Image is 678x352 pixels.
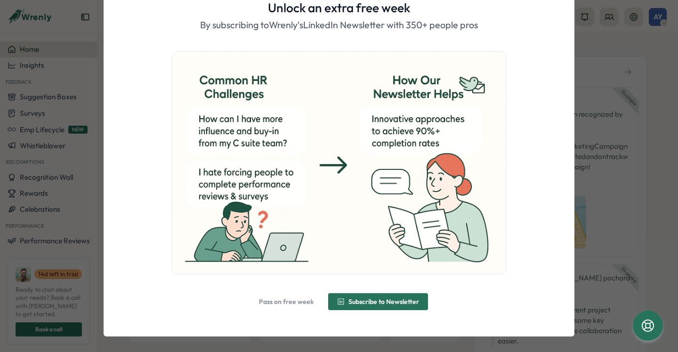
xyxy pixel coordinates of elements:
[172,52,506,274] img: ChatGPT Image
[348,298,419,305] span: Subscribe to Newsletter
[200,18,478,32] p: By subscribing to Wrenly's LinkedIn Newsletter with 350+ people pros
[328,293,428,310] button: Subscribe to Newsletter
[259,298,314,305] span: Pass on free week
[250,293,323,310] button: Pass on free week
